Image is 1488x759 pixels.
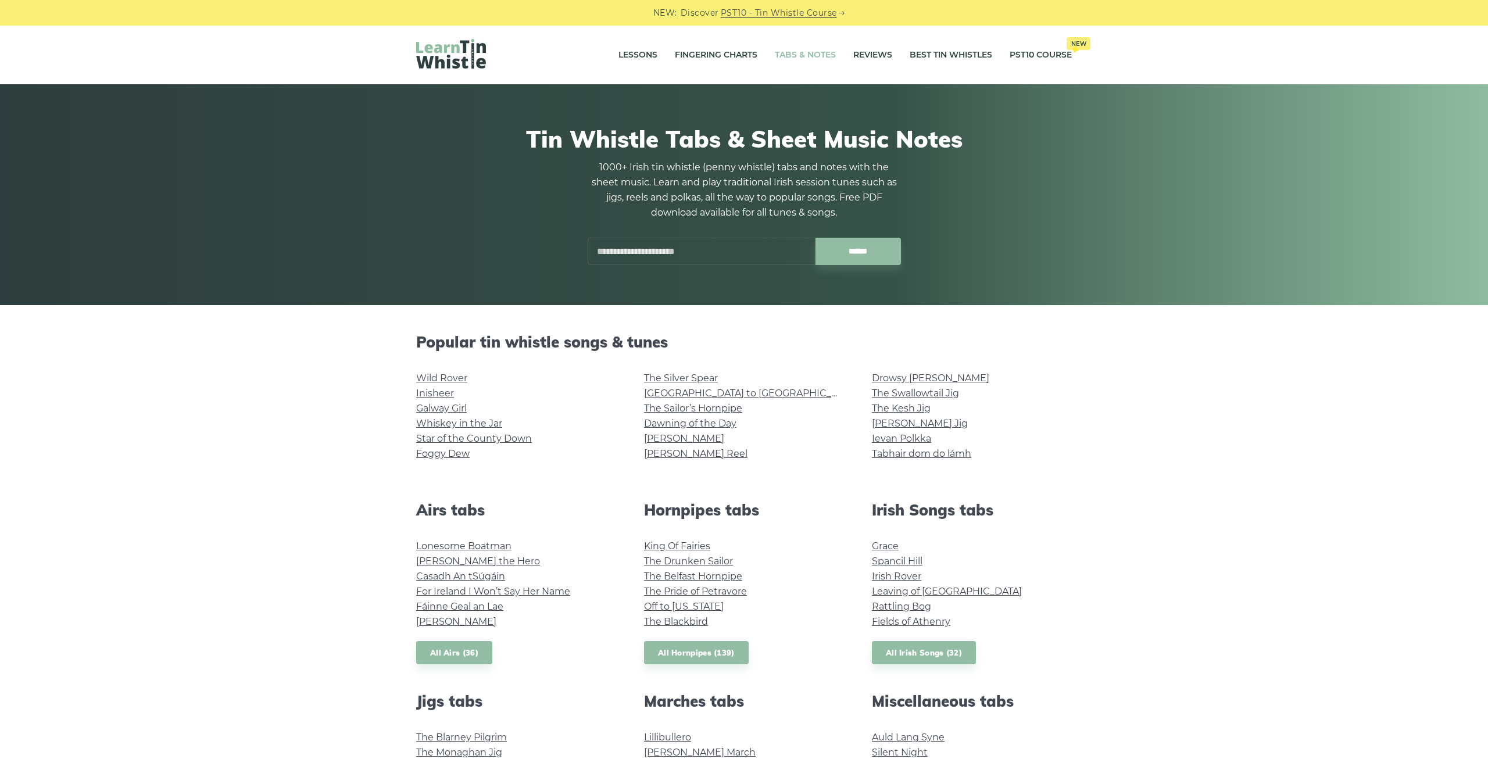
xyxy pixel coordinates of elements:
[675,41,757,70] a: Fingering Charts
[872,601,931,612] a: Rattling Bog
[644,448,747,459] a: [PERSON_NAME] Reel
[1010,41,1072,70] a: PST10 CourseNew
[416,403,467,414] a: Galway Girl
[644,732,691,743] a: Lillibullero
[872,586,1022,597] a: Leaving of [GEOGRAPHIC_DATA]
[416,571,505,582] a: Casadh An tSúgáin
[644,501,844,519] h2: Hornpipes tabs
[644,433,724,444] a: [PERSON_NAME]
[872,540,899,552] a: Grace
[644,418,736,429] a: Dawning of the Day
[416,747,502,758] a: The Monaghan Jig
[644,540,710,552] a: King Of Fairies
[644,556,733,567] a: The Drunken Sailor
[644,616,708,627] a: The Blackbird
[872,747,928,758] a: Silent Night
[775,41,836,70] a: Tabs & Notes
[416,732,507,743] a: The Blarney Pilgrim
[872,501,1072,519] h2: Irish Songs tabs
[416,388,454,399] a: Inisheer
[644,373,718,384] a: The Silver Spear
[644,388,859,399] a: [GEOGRAPHIC_DATA] to [GEOGRAPHIC_DATA]
[416,556,540,567] a: [PERSON_NAME] the Hero
[872,433,931,444] a: Ievan Polkka
[872,403,931,414] a: The Kesh Jig
[644,586,747,597] a: The Pride of Petravore
[872,388,959,399] a: The Swallowtail Jig
[644,403,742,414] a: The Sailor’s Hornpipe
[872,641,976,665] a: All Irish Songs (32)
[416,641,492,665] a: All Airs (36)
[416,125,1072,153] h1: Tin Whistle Tabs & Sheet Music Notes
[872,571,921,582] a: Irish Rover
[416,433,532,444] a: Star of the County Down
[644,692,844,710] h2: Marches tabs
[416,333,1072,351] h2: Popular tin whistle songs & tunes
[872,418,968,429] a: [PERSON_NAME] Jig
[416,586,570,597] a: For Ireland I Won’t Say Her Name
[872,556,922,567] a: Spancil Hill
[416,448,470,459] a: Foggy Dew
[1067,37,1090,50] span: New
[416,601,503,612] a: Fáinne Geal an Lae
[872,373,989,384] a: Drowsy [PERSON_NAME]
[416,39,486,69] img: LearnTinWhistle.com
[872,616,950,627] a: Fields of Athenry
[416,540,512,552] a: Lonesome Boatman
[416,501,616,519] h2: Airs tabs
[416,373,467,384] a: Wild Rover
[910,41,992,70] a: Best Tin Whistles
[644,641,749,665] a: All Hornpipes (139)
[872,448,971,459] a: Tabhair dom do lámh
[416,418,502,429] a: Whiskey in the Jar
[587,160,901,220] p: 1000+ Irish tin whistle (penny whistle) tabs and notes with the sheet music. Learn and play tradi...
[416,692,616,710] h2: Jigs tabs
[644,747,756,758] a: [PERSON_NAME] March
[618,41,657,70] a: Lessons
[853,41,892,70] a: Reviews
[872,732,945,743] a: Auld Lang Syne
[644,601,724,612] a: Off to [US_STATE]
[644,571,742,582] a: The Belfast Hornpipe
[416,616,496,627] a: [PERSON_NAME]
[872,692,1072,710] h2: Miscellaneous tabs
